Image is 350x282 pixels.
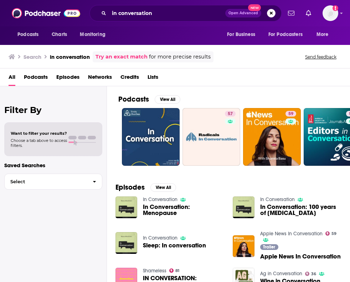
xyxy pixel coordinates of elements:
a: In Conversation [143,196,177,202]
a: In Conversation [260,196,295,202]
button: Show profile menu [323,5,338,21]
img: Sleep: In conversation [115,232,137,254]
button: open menu [222,28,264,41]
a: Try an exact match [96,53,148,61]
h2: Filter By [4,105,102,115]
a: Apple News In Conversation [260,253,341,260]
img: In Conversation: Menopause [115,196,137,218]
button: open menu [12,28,48,41]
a: 59 [243,108,301,166]
h2: Podcasts [118,95,149,104]
a: Show notifications dropdown [285,7,297,19]
a: Show notifications dropdown [303,7,314,19]
svg: Add a profile image [333,5,338,11]
span: 59 [288,111,293,118]
a: All [9,71,15,86]
a: 36 [305,272,316,276]
a: Shameless [143,268,166,274]
a: Credits [120,71,139,86]
h3: Search [24,53,41,60]
span: For Business [227,30,255,40]
img: In Conversation: 100 years of insulin [233,196,254,218]
span: More [316,30,329,40]
a: Networks [88,71,112,86]
img: User Profile [323,5,338,21]
span: 36 [311,272,316,276]
span: Charts [52,30,67,40]
img: Podchaser - Follow, Share and Rate Podcasts [12,6,80,20]
span: Logged in as smeizlik [323,5,338,21]
span: For Podcasters [268,30,303,40]
span: Choose a tab above to access filters. [11,138,67,148]
a: Charts [47,28,71,41]
button: View All [150,183,176,192]
a: In Conversation: 100 years of insulin [260,204,341,216]
span: Open Advanced [228,11,258,15]
a: Lists [148,71,158,86]
a: 57 [225,111,236,117]
button: View All [155,95,180,104]
span: Trailer [263,245,275,249]
a: 57 [182,108,240,166]
button: Open AdvancedNew [225,9,261,17]
span: New [248,4,261,11]
a: Apple News In Conversation [260,231,323,237]
button: open menu [312,28,338,41]
span: 57 [228,111,233,118]
a: In Conversation: Menopause [143,204,224,216]
span: Podcasts [17,30,38,40]
span: Want to filter your results? [11,131,67,136]
a: EpisodesView All [115,183,176,192]
button: open menu [75,28,114,41]
h3: in conversation [50,53,90,60]
a: Episodes [56,71,79,86]
a: 59 [325,231,337,236]
button: open menu [264,28,313,41]
a: PodcastsView All [118,95,180,104]
a: Ag in Conversation [260,271,302,277]
a: Podcasts [24,71,48,86]
input: Search podcasts, credits, & more... [109,7,225,19]
button: Send feedback [303,54,339,60]
p: Saved Searches [4,162,102,169]
h2: Episodes [115,183,145,192]
button: Select [4,174,102,190]
div: Search podcasts, credits, & more... [89,5,282,21]
span: Select [5,179,87,184]
span: Monitoring [80,30,105,40]
a: Sleep: In conversation [143,242,206,248]
a: 59 [285,111,296,117]
a: In Conversation [143,235,177,241]
span: 81 [175,269,179,272]
span: 59 [331,232,336,235]
img: Apple News In Conversation [233,235,254,257]
span: for more precise results [149,53,211,61]
a: 81 [169,268,180,273]
span: In Conversation: 100 years of [MEDICAL_DATA] [260,204,341,216]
